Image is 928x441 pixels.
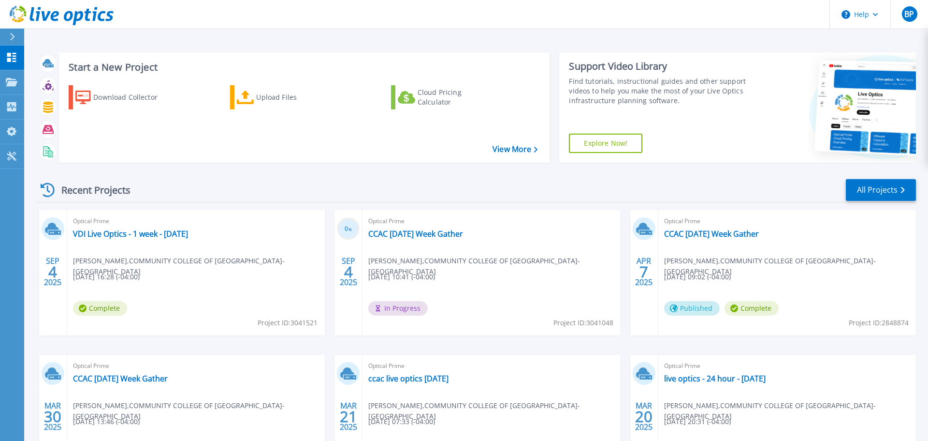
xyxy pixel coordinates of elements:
[73,400,325,422] span: [PERSON_NAME] , COMMUNITY COLLEGE OF [GEOGRAPHIC_DATA]-[GEOGRAPHIC_DATA]
[569,60,751,73] div: Support Video Library
[391,85,499,109] a: Cloud Pricing Calculator
[368,216,614,227] span: Optical Prime
[846,179,916,201] a: All Projects
[43,399,62,434] div: MAR 2025
[553,318,613,328] span: Project ID: 3041048
[93,88,171,107] div: Download Collector
[339,399,358,434] div: MAR 2025
[348,227,352,232] span: %
[368,400,620,422] span: [PERSON_NAME] , COMMUNITY COLLEGE OF [GEOGRAPHIC_DATA]-[GEOGRAPHIC_DATA]
[849,318,909,328] span: Project ID: 2848874
[258,318,318,328] span: Project ID: 3041521
[904,10,914,18] span: BP
[569,134,642,153] a: Explore Now!
[635,254,653,289] div: APR 2025
[73,361,319,371] span: Optical Prime
[73,272,140,282] span: [DATE] 16:28 (-04:00)
[256,88,333,107] div: Upload Files
[368,374,449,383] a: ccac live optics [DATE]
[44,412,61,421] span: 30
[664,229,759,239] a: CCAC [DATE] Week Gather
[344,268,353,276] span: 4
[368,301,428,316] span: In Progress
[230,85,338,109] a: Upload Files
[73,416,140,427] span: [DATE] 13:46 (-04:00)
[725,301,779,316] span: Complete
[493,145,537,154] a: View More
[73,301,127,316] span: Complete
[69,85,176,109] a: Download Collector
[368,416,435,427] span: [DATE] 07:33 (-04:00)
[664,416,731,427] span: [DATE] 20:31 (-04:00)
[73,374,168,383] a: CCAC [DATE] Week Gather
[635,399,653,434] div: MAR 2025
[339,254,358,289] div: SEP 2025
[43,254,62,289] div: SEP 2025
[69,62,537,73] h3: Start a New Project
[664,216,910,227] span: Optical Prime
[664,374,766,383] a: live optics - 24 hour - [DATE]
[664,272,731,282] span: [DATE] 09:02 (-04:00)
[635,412,652,421] span: 20
[664,256,916,277] span: [PERSON_NAME] , COMMUNITY COLLEGE OF [GEOGRAPHIC_DATA]-[GEOGRAPHIC_DATA]
[340,412,357,421] span: 21
[569,76,751,106] div: Find tutorials, instructional guides and other support videos to help you make the most of your L...
[48,268,57,276] span: 4
[368,361,614,371] span: Optical Prime
[418,88,495,107] div: Cloud Pricing Calculator
[639,268,648,276] span: 7
[73,229,188,239] a: VDI Live Optics - 1 week - [DATE]
[73,256,325,277] span: [PERSON_NAME] , COMMUNITY COLLEGE OF [GEOGRAPHIC_DATA]-[GEOGRAPHIC_DATA]
[337,224,360,235] h3: 0
[368,256,620,277] span: [PERSON_NAME] , COMMUNITY COLLEGE OF [GEOGRAPHIC_DATA]-[GEOGRAPHIC_DATA]
[664,400,916,422] span: [PERSON_NAME] , COMMUNITY COLLEGE OF [GEOGRAPHIC_DATA]-[GEOGRAPHIC_DATA]
[37,178,144,202] div: Recent Projects
[664,361,910,371] span: Optical Prime
[664,301,720,316] span: Published
[368,272,435,282] span: [DATE] 10:41 (-04:00)
[368,229,463,239] a: CCAC [DATE] Week Gather
[73,216,319,227] span: Optical Prime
